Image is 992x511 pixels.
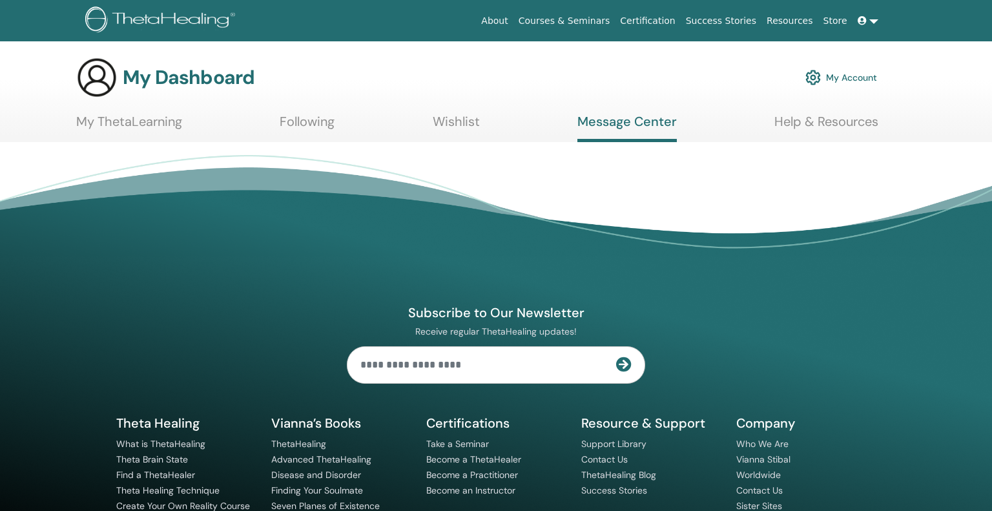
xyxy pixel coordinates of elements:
h5: Certifications [426,415,566,432]
a: Resources [761,9,818,33]
a: Take a Seminar [426,438,489,450]
a: Become a Practitioner [426,469,518,481]
a: Courses & Seminars [513,9,615,33]
a: Vianna Stibal [736,454,790,465]
a: My Account [805,63,877,92]
a: Disease and Disorder [271,469,361,481]
a: Success Stories [681,9,761,33]
a: Worldwide [736,469,781,481]
h5: Vianna’s Books [271,415,411,432]
a: Following [280,114,335,139]
a: Contact Us [581,454,628,465]
a: Who We Are [736,438,789,450]
p: Receive regular ThetaHealing updates! [347,326,645,337]
a: Success Stories [581,485,647,496]
h4: Subscribe to Our Newsletter [347,304,645,321]
a: Theta Healing Technique [116,485,220,496]
a: Contact Us [736,485,783,496]
h3: My Dashboard [123,66,254,89]
h5: Theta Healing [116,415,256,432]
a: Support Library [581,438,646,450]
a: Store [818,9,852,33]
h5: Resource & Support [581,415,721,432]
a: My ThetaLearning [76,114,182,139]
a: Wishlist [433,114,480,139]
img: cog.svg [805,67,821,89]
a: What is ThetaHealing [116,438,205,450]
a: Become an Instructor [426,485,515,496]
a: Message Center [577,114,677,142]
a: Finding Your Soulmate [271,485,363,496]
a: About [476,9,513,33]
a: Become a ThetaHealer [426,454,521,465]
h5: Company [736,415,876,432]
img: logo.png [85,6,240,36]
img: generic-user-icon.jpg [76,57,118,98]
a: Find a ThetaHealer [116,469,195,481]
a: Theta Brain State [116,454,188,465]
a: Advanced ThetaHealing [271,454,371,465]
a: Certification [615,9,680,33]
a: Help & Resources [774,114,878,139]
a: ThetaHealing Blog [581,469,656,481]
a: ThetaHealing [271,438,326,450]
